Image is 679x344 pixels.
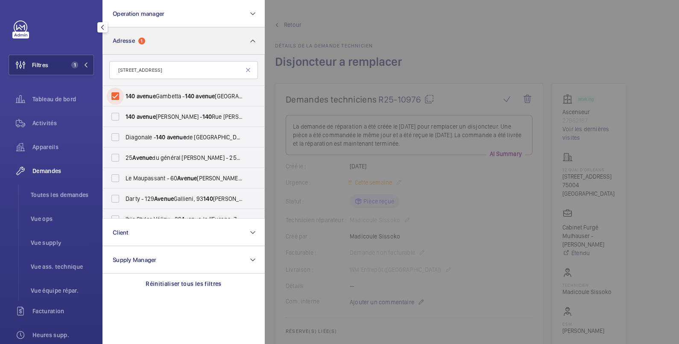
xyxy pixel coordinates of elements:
[31,191,94,199] span: Toutes les demandes
[32,331,94,339] span: Heures supp.
[31,215,94,223] span: Vue ops
[32,61,48,69] span: Filtres
[31,262,94,271] span: Vue ass. technique
[9,55,94,75] button: Filtres1
[32,119,94,127] span: Activités
[31,238,94,247] span: Vue supply
[32,307,94,315] span: Facturation
[32,95,94,103] span: Tableau de bord
[32,143,94,151] span: Appareils
[32,167,94,175] span: Demandes
[31,286,94,295] span: Vue équipe répar.
[71,62,78,68] span: 1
